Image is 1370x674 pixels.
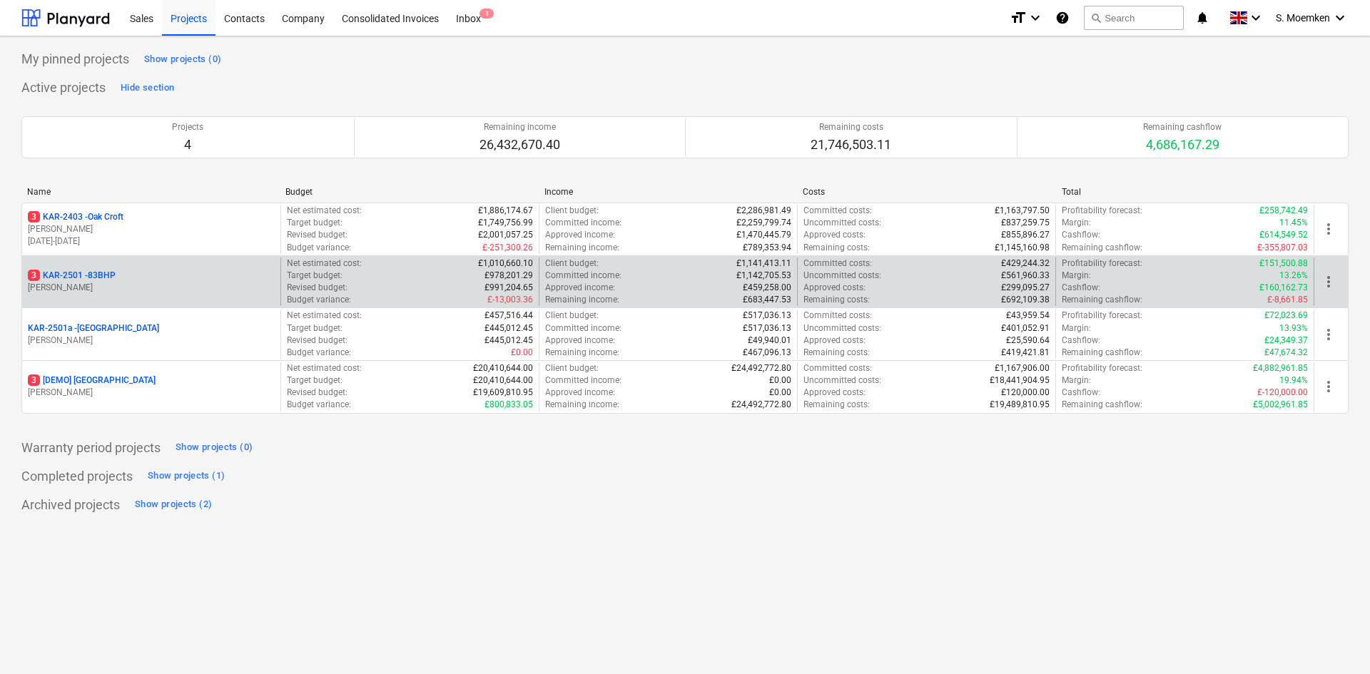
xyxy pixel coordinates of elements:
[1062,282,1100,294] p: Cashflow :
[545,322,621,335] p: Committed income :
[28,374,275,399] div: 3[DEMO] [GEOGRAPHIC_DATA][PERSON_NAME]
[803,347,870,359] p: Remaining costs :
[148,468,225,484] div: Show projects (1)
[811,121,891,133] p: Remaining costs
[545,310,599,322] p: Client budget :
[743,322,791,335] p: £517,036.13
[1253,362,1308,374] p: £4,882,961.85
[736,217,791,229] p: £2,259,799.74
[803,310,872,322] p: Committed costs :
[117,76,178,99] button: Hide section
[1259,282,1308,294] p: £160,162.73
[287,335,347,347] p: Revised budget :
[473,374,533,387] p: £20,410,644.00
[479,9,494,19] span: 1
[473,362,533,374] p: £20,410,644.00
[287,322,342,335] p: Target budget :
[479,136,560,153] p: 26,432,670.40
[28,335,275,347] p: [PERSON_NAME]
[1279,270,1308,282] p: 13.26%
[287,399,351,411] p: Budget variance :
[803,322,881,335] p: Uncommitted costs :
[743,294,791,306] p: £683,447.53
[545,257,599,270] p: Client budget :
[287,387,347,399] p: Revised budget :
[803,229,866,241] p: Approved costs :
[287,242,351,254] p: Budget variance :
[28,211,123,223] p: KAR-2403 - Oak Croft
[21,496,120,514] p: Archived projects
[28,387,275,399] p: [PERSON_NAME]
[121,80,174,96] div: Hide section
[1027,9,1044,26] i: keyboard_arrow_down
[990,399,1050,411] p: £19,489,810.95
[285,187,532,197] div: Budget
[545,229,615,241] p: Approved income :
[287,257,362,270] p: Net estimated cost :
[545,282,615,294] p: Approved income :
[743,347,791,359] p: £467,096.13
[1062,310,1142,322] p: Profitability forecast :
[1010,9,1027,26] i: format_size
[748,335,791,347] p: £49,940.01
[1006,335,1050,347] p: £25,590.64
[1331,9,1349,26] i: keyboard_arrow_down
[28,270,40,281] span: 3
[479,121,560,133] p: Remaining income
[28,211,40,223] span: 3
[803,257,872,270] p: Committed costs :
[769,387,791,399] p: £0.00
[1062,257,1142,270] p: Profitability forecast :
[1001,270,1050,282] p: £561,960.33
[769,374,791,387] p: £0.00
[545,294,619,306] p: Remaining income :
[1259,257,1308,270] p: £151,500.88
[131,494,215,516] button: Show projects (2)
[731,362,791,374] p: £24,492,772.80
[28,270,116,282] p: KAR-2501 - 83BHP
[1257,387,1308,399] p: £-120,000.00
[743,310,791,322] p: £517,036.13
[478,229,533,241] p: £2,001,057.25
[1062,399,1142,411] p: Remaining cashflow :
[743,242,791,254] p: £789,353.94
[736,205,791,217] p: £2,286,981.49
[990,374,1050,387] p: £18,441,904.95
[28,374,40,386] span: 3
[478,217,533,229] p: £1,749,756.99
[1320,220,1337,238] span: more_vert
[1257,242,1308,254] p: £-355,807.03
[1062,242,1142,254] p: Remaining cashflow :
[172,436,256,459] button: Show projects (0)
[1055,9,1070,26] i: Knowledge base
[545,362,599,374] p: Client budget :
[545,387,615,399] p: Approved income :
[28,322,159,335] p: KAR-2501a - [GEOGRAPHIC_DATA]
[545,270,621,282] p: Committed income :
[28,282,275,294] p: [PERSON_NAME]
[172,136,203,153] p: 4
[484,310,533,322] p: £457,516.44
[28,223,275,235] p: [PERSON_NAME]
[1090,12,1102,24] span: search
[811,136,891,153] p: 21,746,503.11
[144,51,221,68] div: Show projects (0)
[27,187,274,197] div: Name
[511,347,533,359] p: £0.00
[803,187,1050,197] div: Costs
[803,374,881,387] p: Uncommitted costs :
[545,335,615,347] p: Approved income :
[995,362,1050,374] p: £1,167,906.00
[141,48,225,71] button: Show projects (0)
[287,282,347,294] p: Revised budget :
[482,242,533,254] p: £-251,300.26
[287,205,362,217] p: Net estimated cost :
[287,270,342,282] p: Target budget :
[28,374,156,387] p: [DEMO] [GEOGRAPHIC_DATA]
[1062,374,1091,387] p: Margin :
[287,294,351,306] p: Budget variance :
[478,257,533,270] p: £1,010,660.10
[803,205,872,217] p: Committed costs :
[1062,217,1091,229] p: Margin :
[287,229,347,241] p: Revised budget :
